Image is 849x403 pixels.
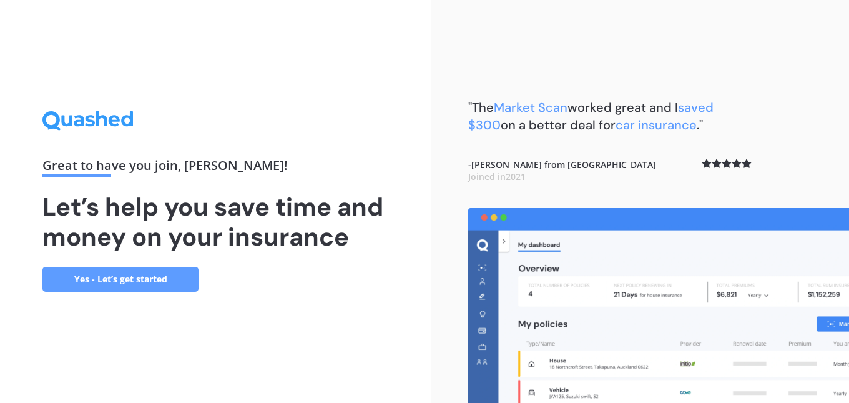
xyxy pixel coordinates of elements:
span: car insurance [616,117,697,133]
a: Yes - Let’s get started [42,267,199,292]
b: "The worked great and I on a better deal for ." [468,99,714,133]
img: dashboard.webp [468,208,849,403]
div: Great to have you join , [PERSON_NAME] ! [42,159,388,177]
span: Market Scan [494,99,567,116]
span: saved $300 [468,99,714,133]
h1: Let’s help you save time and money on your insurance [42,192,388,252]
b: - [PERSON_NAME] from [GEOGRAPHIC_DATA] [468,159,656,183]
span: Joined in 2021 [468,171,526,182]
